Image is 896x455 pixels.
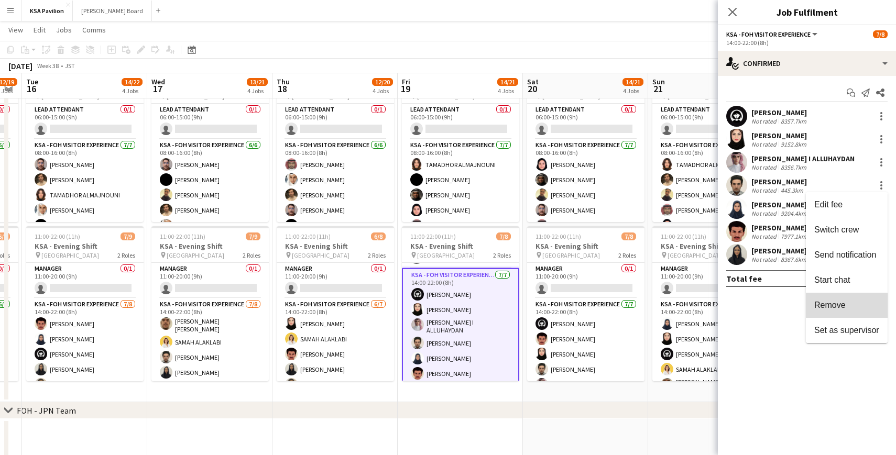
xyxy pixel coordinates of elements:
[814,326,879,335] span: Set as supervisor
[814,225,859,234] span: Switch crew
[806,192,888,217] button: Edit fee
[806,293,888,318] button: Remove
[806,217,888,242] button: Switch crew
[814,250,876,259] span: Send notification
[814,200,843,209] span: Edit fee
[814,301,846,309] span: Remove
[814,275,850,284] span: Start chat
[806,268,888,293] button: Start chat
[806,242,888,268] button: Send notification
[806,318,888,343] button: Set as supervisor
